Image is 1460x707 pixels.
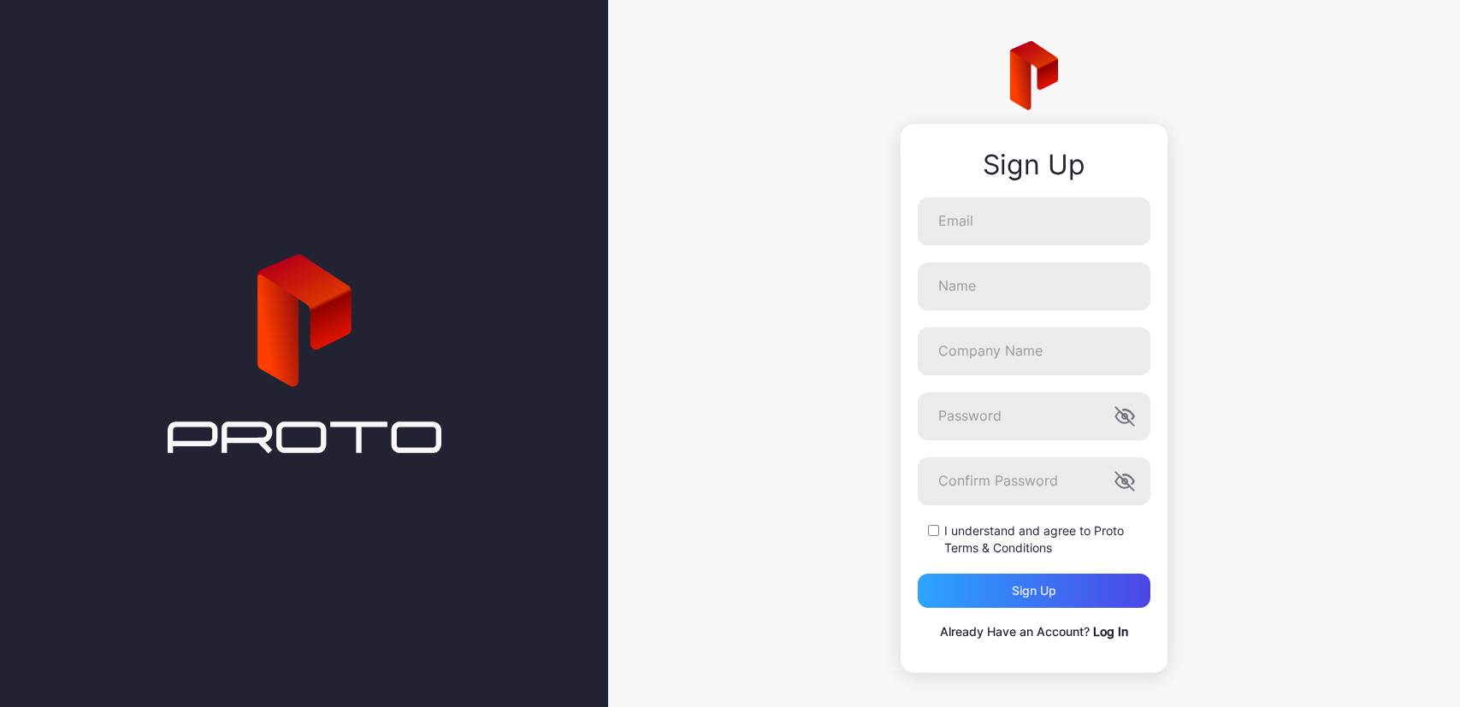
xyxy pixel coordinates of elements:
[918,262,1150,310] input: Name
[918,150,1150,180] div: Sign Up
[918,327,1150,375] input: Company Name
[944,522,1150,557] label: I understand and agree to
[918,622,1150,642] p: Already Have an Account?
[918,392,1150,440] input: Password
[1012,584,1056,598] div: Sign up
[918,574,1150,608] button: Sign up
[918,197,1150,245] input: Email
[944,523,1124,555] a: Proto Terms & Conditions
[1114,471,1135,492] button: Confirm Password
[1093,624,1128,639] a: Log In
[918,457,1150,505] input: Confirm Password
[1114,406,1135,427] button: Password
